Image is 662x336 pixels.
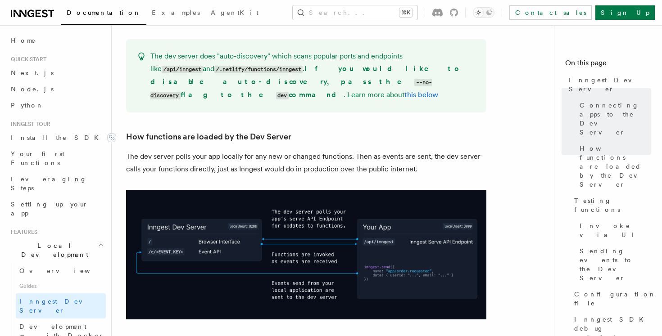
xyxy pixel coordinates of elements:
a: AgentKit [205,3,264,24]
a: Testing functions [571,193,651,218]
span: Inngest tour [7,121,50,128]
span: Inngest Dev Server [19,298,96,314]
span: Leveraging Steps [11,175,87,192]
span: Install the SDK [11,134,104,141]
code: /.netlify/functions/inngest [214,66,303,73]
span: Configuration file [574,290,656,308]
a: Documentation [61,3,146,25]
a: Sign Up [595,5,655,20]
a: Leveraging Steps [7,171,106,196]
a: Connecting apps to the Dev Server [576,97,651,140]
span: How functions are loaded by the Dev Server [580,144,651,189]
a: Configuration file [571,286,651,311]
a: Setting up your app [7,196,106,221]
a: Invoke via UI [576,218,651,243]
a: Install the SDK [7,130,106,146]
a: Examples [146,3,205,24]
span: Sending events to the Dev Server [580,246,651,282]
button: Search...⌘K [293,5,417,20]
strong: If you would like to disable auto-discovery, pass the flag to the command [150,64,462,99]
span: Inngest Dev Server [569,76,651,94]
a: Contact sales [509,5,592,20]
a: Overview [16,263,106,279]
span: Invoke via UI [580,221,651,239]
span: Overview [19,267,112,274]
kbd: ⌘K [399,8,412,17]
span: Next.js [11,69,54,76]
span: Examples [152,9,200,16]
span: AgentKit [211,9,258,16]
span: Home [11,36,36,45]
span: Connecting apps to the Dev Server [580,101,651,137]
a: Sending events to the Dev Server [576,243,651,286]
button: Local Development [7,237,106,263]
a: this below [404,90,438,99]
code: --no-discovery [150,79,432,99]
span: Setting up your app [11,201,88,217]
span: Python [11,102,44,109]
a: Node.js [7,81,106,97]
span: Local Development [7,241,98,259]
code: /api/inngest [162,66,203,73]
a: Home [7,32,106,49]
span: Your first Functions [11,150,64,166]
a: How functions are loaded by the Dev Server [126,130,291,143]
a: Inngest Dev Server [16,293,106,318]
p: The dev server does "auto-discovery" which scans popular ports and endpoints like and . . Learn m... [150,50,476,102]
a: How functions are loaded by the Dev Server [576,140,651,193]
img: dev-server-diagram-v2.png [126,190,486,319]
button: Toggle dark mode [473,7,494,18]
a: Your first Functions [7,146,106,171]
a: Inngest Dev Server [565,72,651,97]
span: Guides [16,279,106,293]
a: Next.js [7,65,106,81]
span: Testing functions [574,196,651,214]
span: Quick start [7,56,46,63]
span: Documentation [67,9,141,16]
p: The dev server polls your app locally for any new or changed functions. Then as events are sent, ... [126,150,486,175]
a: Python [7,97,106,113]
span: Features [7,228,37,236]
span: Node.js [11,85,54,93]
code: dev [276,92,289,99]
h4: On this page [565,58,651,72]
